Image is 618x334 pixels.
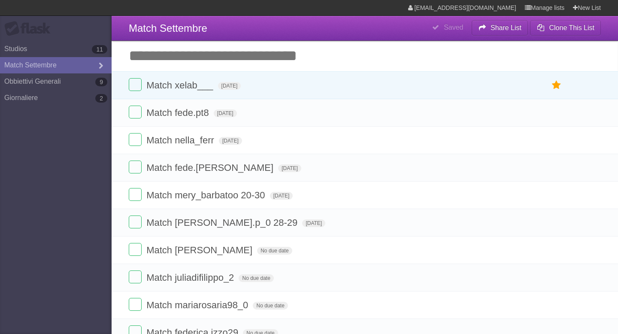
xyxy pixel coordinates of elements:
span: Match mery_barbatoo 20-30 [146,190,267,200]
button: Share List [472,20,528,36]
span: [DATE] [219,137,242,145]
label: Done [129,270,142,283]
label: Done [129,188,142,201]
span: Match xelab___ [146,80,215,91]
span: No due date [253,302,288,310]
span: Match nella_ferr [146,135,216,146]
span: Match [PERSON_NAME] [146,245,254,255]
label: Done [129,133,142,146]
b: 2 [95,94,107,103]
span: No due date [239,274,273,282]
span: [DATE] [218,82,241,90]
span: Match Settembre [129,22,207,34]
label: Done [129,243,142,256]
label: Star task [548,78,565,92]
label: Done [129,78,142,91]
label: Done [129,216,142,228]
span: Match juliadifilippo_2 [146,272,236,283]
button: Clone This List [530,20,601,36]
b: 11 [92,45,107,54]
b: Saved [444,24,463,31]
label: Done [129,298,142,311]
b: 9 [95,78,107,86]
b: Share List [491,24,521,31]
span: [DATE] [214,109,237,117]
label: Done [129,106,142,118]
span: Match fede.[PERSON_NAME] [146,162,276,173]
div: Flask [4,21,56,36]
span: [DATE] [302,219,325,227]
span: [DATE] [278,164,301,172]
span: Match [PERSON_NAME].p_0 28-29 [146,217,300,228]
span: No due date [257,247,292,255]
span: Match mariarosaria98_0 [146,300,250,310]
span: [DATE] [270,192,293,200]
span: Match fede.pt8 [146,107,211,118]
b: Clone This List [549,24,594,31]
label: Done [129,161,142,173]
